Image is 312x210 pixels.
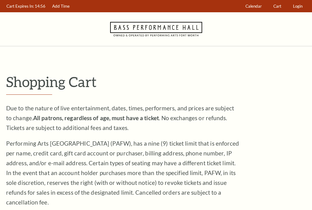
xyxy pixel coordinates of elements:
[293,4,302,9] span: Login
[6,139,239,207] p: Performing Arts [GEOGRAPHIC_DATA] (PAFW), has a nine (9) ticket limit that is enforced per name, ...
[290,0,306,12] a: Login
[273,4,281,9] span: Cart
[6,74,306,90] p: Shopping Cart
[49,0,73,12] a: Add Time
[271,0,284,12] a: Cart
[6,105,234,131] span: Due to the nature of live entertainment, dates, times, performers, and prices are subject to chan...
[245,4,262,9] span: Calendar
[35,4,45,9] span: 14:56
[6,4,34,9] span: Cart Expires In:
[33,114,159,121] strong: All patrons, regardless of age, must have a ticket
[243,0,265,12] a: Calendar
